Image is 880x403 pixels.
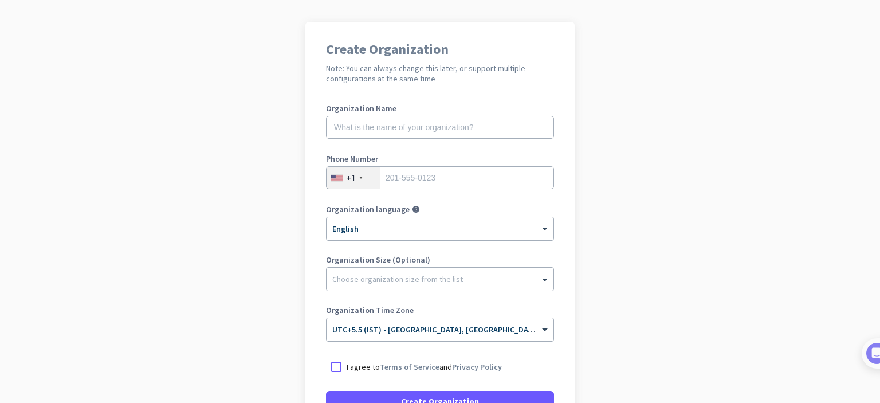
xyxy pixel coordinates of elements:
label: Organization Time Zone [326,306,554,314]
a: Terms of Service [380,362,439,372]
input: What is the name of your organization? [326,116,554,139]
a: Privacy Policy [452,362,502,372]
div: +1 [346,172,356,183]
input: 201-555-0123 [326,166,554,189]
p: I agree to and [347,361,502,373]
h1: Create Organization [326,42,554,56]
i: help [412,205,420,213]
label: Organization Name [326,104,554,112]
label: Phone Number [326,155,554,163]
label: Organization language [326,205,410,213]
h2: Note: You can always change this later, or support multiple configurations at the same time [326,63,554,84]
label: Organization Size (Optional) [326,256,554,264]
